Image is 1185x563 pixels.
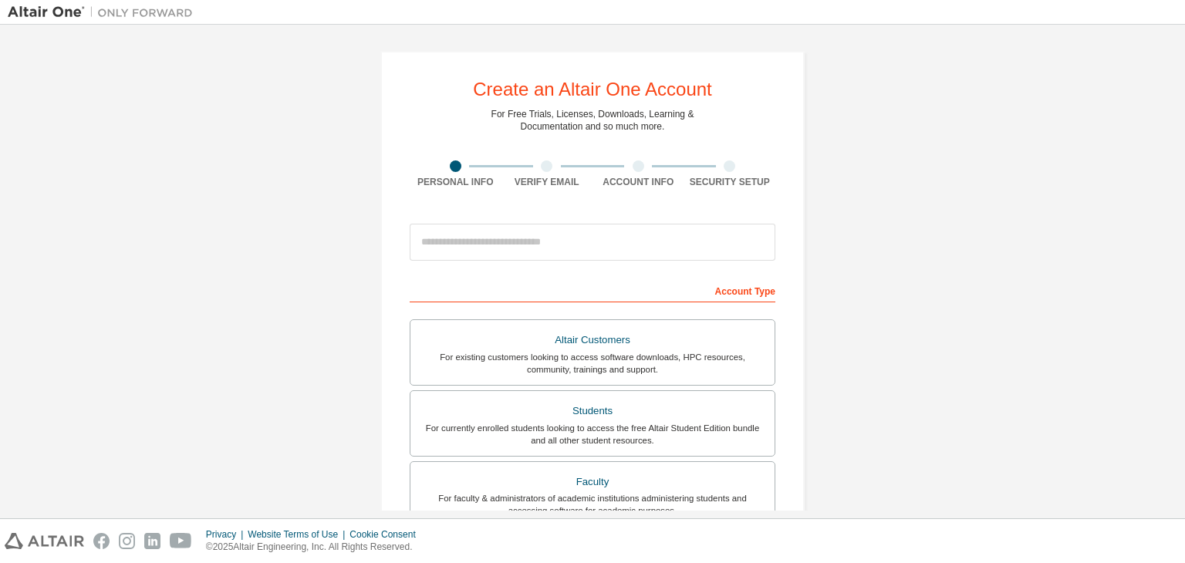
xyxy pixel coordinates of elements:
[248,528,349,541] div: Website Terms of Use
[473,80,712,99] div: Create an Altair One Account
[206,528,248,541] div: Privacy
[206,541,425,554] p: © 2025 Altair Engineering, Inc. All Rights Reserved.
[349,528,424,541] div: Cookie Consent
[119,533,135,549] img: instagram.svg
[420,422,765,447] div: For currently enrolled students looking to access the free Altair Student Edition bundle and all ...
[684,176,776,188] div: Security Setup
[592,176,684,188] div: Account Info
[5,533,84,549] img: altair_logo.svg
[410,278,775,302] div: Account Type
[170,533,192,549] img: youtube.svg
[420,471,765,493] div: Faculty
[420,400,765,422] div: Students
[491,108,694,133] div: For Free Trials, Licenses, Downloads, Learning & Documentation and so much more.
[420,492,765,517] div: For faculty & administrators of academic institutions administering students and accessing softwa...
[501,176,593,188] div: Verify Email
[93,533,110,549] img: facebook.svg
[420,351,765,376] div: For existing customers looking to access software downloads, HPC resources, community, trainings ...
[144,533,160,549] img: linkedin.svg
[8,5,201,20] img: Altair One
[410,176,501,188] div: Personal Info
[420,329,765,351] div: Altair Customers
